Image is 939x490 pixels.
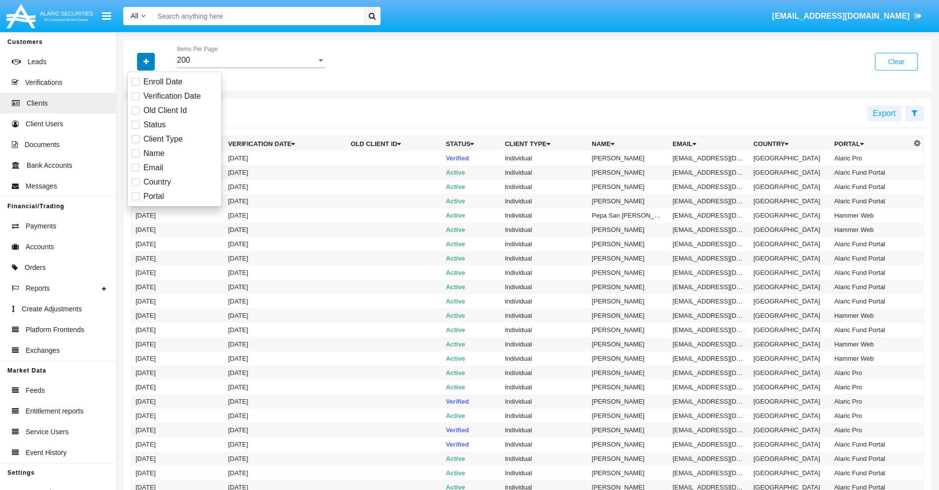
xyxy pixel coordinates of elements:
td: [DATE] [224,294,347,308]
td: [PERSON_NAME] [588,423,669,437]
td: Active [442,208,501,223]
td: [DATE] [132,409,224,423]
td: [DATE] [132,208,224,223]
td: [PERSON_NAME] [588,337,669,351]
td: Individual [501,366,588,380]
td: [DATE] [224,423,347,437]
td: [DATE] [224,323,347,337]
td: [GEOGRAPHIC_DATA] [749,265,830,280]
td: [GEOGRAPHIC_DATA] [749,452,830,466]
td: [EMAIL_ADDRESS][DOMAIN_NAME] [669,251,750,265]
td: Alaric Fund Portal [830,280,911,294]
td: [DATE] [132,323,224,337]
td: [DATE] [224,366,347,380]
td: Hammer Web [830,351,911,366]
a: All [123,11,153,21]
span: Accounts [26,242,54,252]
td: Active [442,265,501,280]
td: Alaric Fund Portal [830,180,911,194]
td: Individual [501,466,588,480]
td: [PERSON_NAME] [588,165,669,180]
td: [PERSON_NAME] [588,308,669,323]
td: Active [442,180,501,194]
td: [DATE] [132,265,224,280]
td: [DATE] [132,351,224,366]
td: Alaric Fund Portal [830,265,911,280]
span: Portal [143,190,164,202]
td: [EMAIL_ADDRESS][DOMAIN_NAME] [669,437,750,452]
td: [GEOGRAPHIC_DATA] [749,423,830,437]
th: Name [588,137,669,151]
td: Individual [501,323,588,337]
td: [DATE] [132,294,224,308]
td: [GEOGRAPHIC_DATA] [749,351,830,366]
td: [DATE] [132,237,224,251]
td: [PERSON_NAME] [588,323,669,337]
td: [EMAIL_ADDRESS][DOMAIN_NAME] [669,380,750,394]
td: [EMAIL_ADDRESS][DOMAIN_NAME] [669,452,750,466]
th: Country [749,137,830,151]
td: Verified [442,151,501,165]
td: [EMAIL_ADDRESS][DOMAIN_NAME] [669,280,750,294]
td: [DATE] [224,280,347,294]
td: Individual [501,265,588,280]
td: Active [442,452,501,466]
td: Active [442,280,501,294]
td: Individual [501,337,588,351]
td: [PERSON_NAME] [588,265,669,280]
td: [PERSON_NAME] [588,380,669,394]
td: [DATE] [224,180,347,194]
td: [PERSON_NAME] [588,280,669,294]
td: Individual [501,308,588,323]
td: Verified [442,394,501,409]
td: [GEOGRAPHIC_DATA] [749,223,830,237]
td: [DATE] [224,151,347,165]
td: [EMAIL_ADDRESS][DOMAIN_NAME] [669,165,750,180]
td: [PERSON_NAME] [588,452,669,466]
td: [DATE] [224,337,347,351]
td: [DATE] [132,366,224,380]
td: Alaric Fund Portal [830,466,911,480]
td: Individual [501,380,588,394]
td: [PERSON_NAME] [588,394,669,409]
span: Exchanges [26,345,60,356]
td: [DATE] [224,466,347,480]
td: [PERSON_NAME] [588,151,669,165]
td: [PERSON_NAME] [588,223,669,237]
td: [GEOGRAPHIC_DATA] [749,165,830,180]
td: Active [442,308,501,323]
td: Verified [442,423,501,437]
td: [GEOGRAPHIC_DATA] [749,294,830,308]
span: Create Adjustments [22,304,82,314]
td: Active [442,165,501,180]
td: Active [442,366,501,380]
span: Reports [26,283,50,294]
td: [EMAIL_ADDRESS][DOMAIN_NAME] [669,265,750,280]
td: [DATE] [132,452,224,466]
span: Enroll Date [143,76,182,88]
td: Alaric Pro [830,380,911,394]
td: Individual [501,223,588,237]
td: [DATE] [224,265,347,280]
td: [GEOGRAPHIC_DATA] [749,237,830,251]
td: Individual [501,452,588,466]
td: [GEOGRAPHIC_DATA] [749,180,830,194]
span: Bank Accounts [27,160,72,171]
span: Email [143,162,163,174]
td: [PERSON_NAME] [588,366,669,380]
span: Feeds [26,385,45,396]
td: [PERSON_NAME] [588,251,669,265]
td: [GEOGRAPHIC_DATA] [749,280,830,294]
th: Verification date [224,137,347,151]
td: Individual [501,437,588,452]
td: [DATE] [224,380,347,394]
td: [DATE] [224,251,347,265]
td: Individual [501,409,588,423]
td: [GEOGRAPHIC_DATA] [749,394,830,409]
td: [DATE] [132,466,224,480]
td: Individual [501,251,588,265]
span: Orders [25,263,46,273]
td: Alaric Fund Portal [830,294,911,308]
span: Event History [26,448,67,458]
td: [EMAIL_ADDRESS][DOMAIN_NAME] [669,466,750,480]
